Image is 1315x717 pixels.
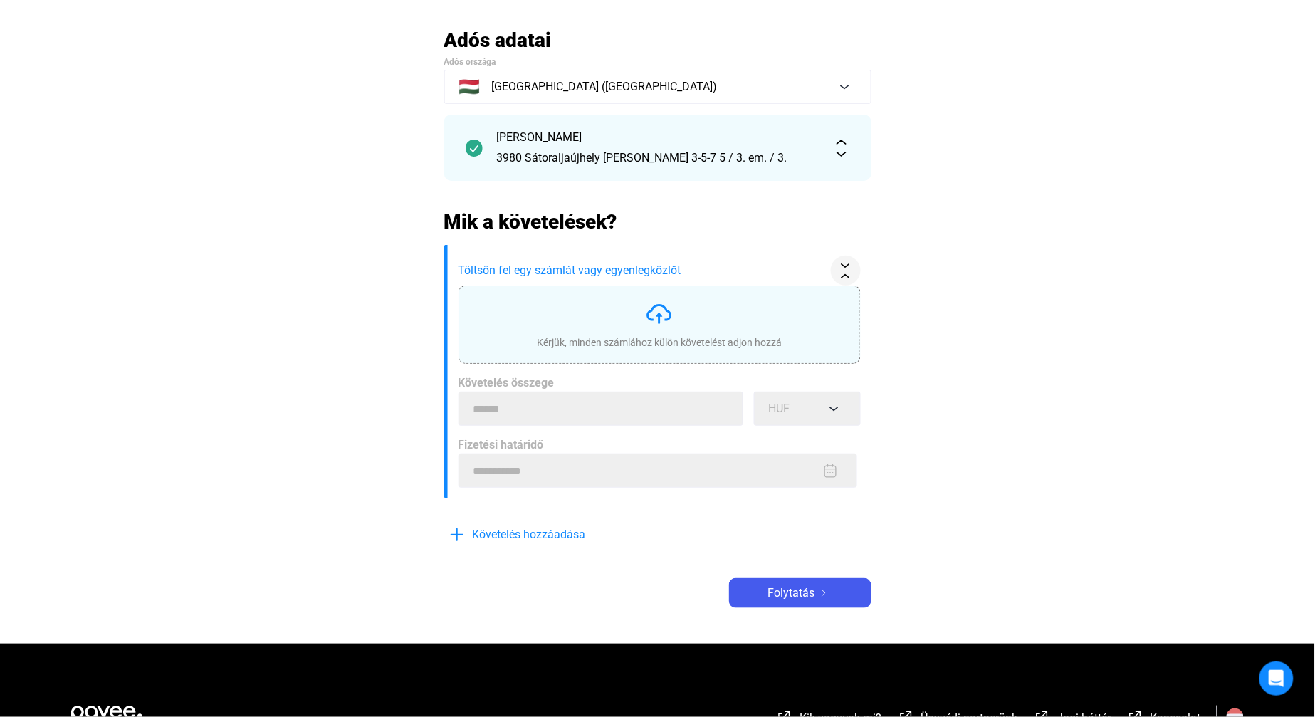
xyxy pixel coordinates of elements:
span: Töltsön fel egy számlát vagy egyenlegközlőt [459,262,825,279]
span: Követelés hozzáadása [473,526,586,543]
h2: Adós adatai [444,28,871,53]
img: plus-blue [449,526,466,543]
button: collapse [831,256,861,286]
img: upload-cloud [645,300,674,328]
span: [GEOGRAPHIC_DATA] ([GEOGRAPHIC_DATA]) [492,78,718,95]
span: Követelés összege [459,376,555,389]
span: 🇭🇺 [459,78,481,95]
div: Kérjük, minden számlához külön követelést adjon hozzá [537,335,782,350]
img: expand [833,140,850,157]
span: Folytatás [768,585,815,602]
span: HUF [769,402,790,415]
button: Folytatásarrow-right-white [729,578,871,608]
button: 🇭🇺[GEOGRAPHIC_DATA] ([GEOGRAPHIC_DATA]) [444,70,871,104]
div: Open Intercom Messenger [1259,661,1294,696]
span: Fizetési határidő [459,438,544,451]
button: HUF [754,392,861,426]
button: plus-blueKövetelés hozzáadása [444,520,658,550]
img: collapse [838,263,853,278]
div: [PERSON_NAME] [497,129,819,146]
h2: Mik a követelések? [444,209,871,234]
img: checkmark-darker-green-circle [466,140,483,157]
img: arrow-right-white [815,590,832,597]
span: Adós országa [444,57,496,67]
div: 3980 Sátoraljaújhely [PERSON_NAME] 3-5-7 5 / 3. em. / 3. [497,150,819,167]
